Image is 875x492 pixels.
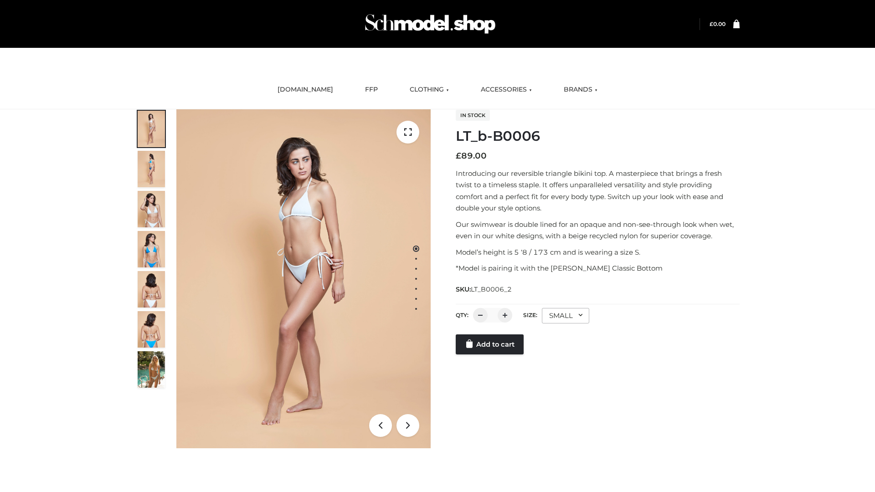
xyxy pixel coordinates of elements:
[456,246,740,258] p: Model’s height is 5 ‘8 / 173 cm and is wearing a size S.
[471,285,512,293] span: LT_B0006_2
[362,6,499,42] img: Schmodel Admin 964
[542,308,589,323] div: SMALL
[138,271,165,307] img: ArielClassicBikiniTop_CloudNine_AzureSky_OW114ECO_7-scaled.jpg
[138,351,165,388] img: Arieltop_CloudNine_AzureSky2.jpg
[710,20,726,27] bdi: 0.00
[138,231,165,267] img: ArielClassicBikiniTop_CloudNine_AzureSky_OW114ECO_4-scaled.jpg
[456,312,468,318] label: QTY:
[138,111,165,147] img: ArielClassicBikiniTop_CloudNine_AzureSky_OW114ECO_1-scaled.jpg
[358,80,385,100] a: FFP
[403,80,456,100] a: CLOTHING
[456,168,740,214] p: Introducing our reversible triangle bikini top. A masterpiece that brings a fresh twist to a time...
[456,334,524,354] a: Add to cart
[138,311,165,348] img: ArielClassicBikiniTop_CloudNine_AzureSky_OW114ECO_8-scaled.jpg
[456,128,740,144] h1: LT_b-B0006
[176,109,431,448] img: LT_b-B0006
[474,80,539,100] a: ACCESSORIES
[271,80,340,100] a: [DOMAIN_NAME]
[456,151,487,161] bdi: 89.00
[456,219,740,242] p: Our swimwear is double lined for an opaque and non-see-through look when wet, even in our white d...
[138,151,165,187] img: ArielClassicBikiniTop_CloudNine_AzureSky_OW114ECO_2-scaled.jpg
[456,110,490,121] span: In stock
[710,20,713,27] span: £
[138,191,165,227] img: ArielClassicBikiniTop_CloudNine_AzureSky_OW114ECO_3-scaled.jpg
[456,151,461,161] span: £
[557,80,604,100] a: BRANDS
[456,262,740,274] p: *Model is pairing it with the [PERSON_NAME] Classic Bottom
[456,284,513,295] span: SKU:
[710,20,726,27] a: £0.00
[523,312,537,318] label: Size:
